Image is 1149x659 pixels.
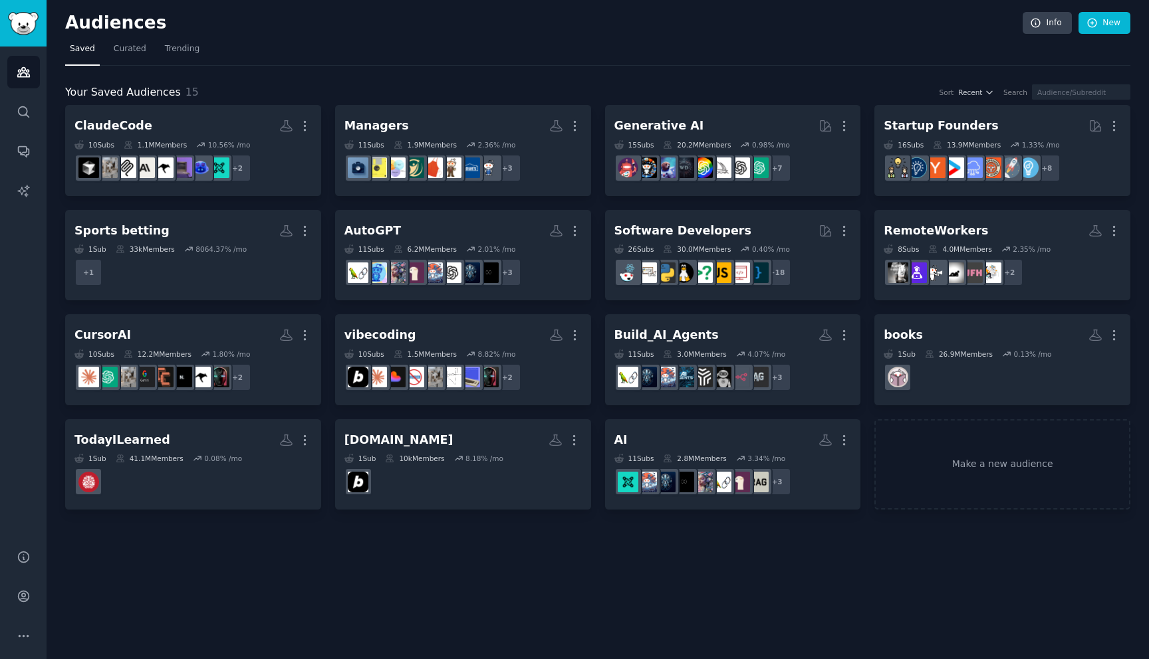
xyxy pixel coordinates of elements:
[884,223,988,239] div: RemoteWorkers
[348,262,368,283] img: LangChain
[78,472,99,492] img: todayilearned
[441,262,461,283] img: OpenAI
[940,88,954,97] div: Sort
[636,367,657,387] img: PostAI
[335,419,591,510] a: [DOMAIN_NAME]1Sub10kMembers8.18% /moboltnewbuilders
[209,157,229,178] img: LLMDevs
[153,367,174,387] img: ClaudeCode
[605,314,861,405] a: Build_AI_Agents11Subs3.0MMembers4.07% /mo+3AutoGenAIn8nAgentsOfAIAIAgentsDirectoryaiagentsAI_Agen...
[441,157,461,178] img: humanresources
[160,39,204,66] a: Trending
[190,367,211,387] img: RooCode
[874,419,1130,510] a: Make a new audience
[925,262,946,283] img: freelance_forhire
[884,140,924,149] div: 16 Sub s
[763,258,791,286] div: + 18
[366,157,387,178] img: ExperiencedDevs
[344,432,453,448] div: [DOMAIN_NAME]
[663,349,726,359] div: 3.0M Members
[752,140,790,149] div: 0.98 % /mo
[165,43,199,55] span: Trending
[478,367,499,387] img: aipromptprogramming
[618,367,638,387] img: LangChain
[116,367,136,387] img: ChatGPTCoding
[906,262,927,283] img: RemoteJobHunters
[962,157,983,178] img: SaaS
[394,140,457,149] div: 1.9M Members
[74,454,106,463] div: 1 Sub
[116,244,175,254] div: 33k Members
[995,258,1023,286] div: + 2
[8,12,39,35] img: GummySearch logo
[344,454,376,463] div: 1 Sub
[74,140,114,149] div: 10 Sub s
[335,210,591,301] a: AutoGPT11Subs6.2MMembers2.01% /mo+3ArtificialInteligencePostAIOpenAIAI_AgentsLocalLLaMAgenerative...
[493,154,521,182] div: + 3
[422,262,443,283] img: AI_Agents
[394,244,457,254] div: 6.2M Members
[366,262,387,283] img: artificial
[981,157,1001,178] img: EntrepreneurRideAlong
[663,244,731,254] div: 30.0M Members
[614,244,654,254] div: 26 Sub s
[925,157,946,178] img: ycombinator
[385,262,406,283] img: generativeAI
[906,157,927,178] img: Entrepreneurship
[655,367,676,387] img: AI_Agents
[884,244,919,254] div: 8 Sub s
[172,367,192,387] img: ArtificialNtelligence
[614,454,654,463] div: 11 Sub s
[208,140,251,149] div: 10.56 % /mo
[78,157,99,178] img: cursor
[422,157,443,178] img: HomeDepot
[134,367,155,387] img: GeminiAI
[711,157,731,178] img: midjourney
[605,105,861,196] a: Generative AI15Subs20.2MMembers0.98% /mo+7ChatGPTOpenAImidjourneyGPT3weirddalleStableDiffusionaiA...
[663,140,731,149] div: 20.2M Members
[223,363,251,391] div: + 2
[344,349,384,359] div: 10 Sub s
[748,262,769,283] img: programming
[153,157,174,178] img: RooCode
[1033,154,1061,182] div: + 8
[933,140,1001,149] div: 13.9M Members
[116,157,136,178] img: mcp
[614,223,751,239] div: Software Developers
[134,157,155,178] img: Anthropic
[385,454,444,463] div: 10k Members
[114,43,146,55] span: Curated
[614,327,719,343] div: Build_AI_Agents
[404,262,424,283] img: LocalLLaMA
[958,88,982,97] span: Recent
[884,327,923,343] div: books
[1018,157,1039,178] img: Entrepreneur
[465,454,503,463] div: 8.18 % /mo
[636,262,657,283] img: learnpython
[335,105,591,196] a: Managers11Subs1.9MMembers2.36% /mo+3walmartLoweshumanresourcesHomeDepotLeadershipProductManagemen...
[335,314,591,405] a: vibecoding10Subs1.5MMembers8.82% /mo+2aipromptprogrammingVibeCodeCamptheVibeCodingChatGPTCodingno...
[97,157,118,178] img: ChatGPTCoding
[674,157,694,178] img: weirddalle
[109,39,151,66] a: Curated
[74,258,102,286] div: + 1
[344,118,409,134] div: Managers
[655,157,676,178] img: StableDiffusion
[958,88,994,97] button: Recent
[74,327,131,343] div: CursorAI
[344,140,384,149] div: 11 Sub s
[348,367,368,387] img: boltnewbuilders
[605,210,861,301] a: Software Developers26Subs30.0MMembers0.40% /mo+18programmingwebdevjavascriptcscareerquestionslinu...
[459,367,480,387] img: VibeCodeCamp
[441,367,461,387] img: theVibeCoding
[874,105,1130,196] a: Startup Founders16Subs13.9MMembers1.33% /mo+8EntrepreneurstartupsEntrepreneurRideAlongSaaSstartup...
[74,432,170,448] div: TodayILearned
[65,105,321,196] a: ClaudeCode10Subs1.1MMembers10.56% /mo+2LLMDevsGithubCopilotvibecodingRooCodeAnthropicmcpChatGPTCo...
[1022,140,1060,149] div: 1.33 % /mo
[124,140,187,149] div: 1.1M Members
[394,349,457,359] div: 1.5M Members
[888,367,908,387] img: books
[366,367,387,387] img: ClaudeAI
[674,367,694,387] img: aiagents
[747,454,785,463] div: 3.34 % /mo
[404,157,424,178] img: Leadership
